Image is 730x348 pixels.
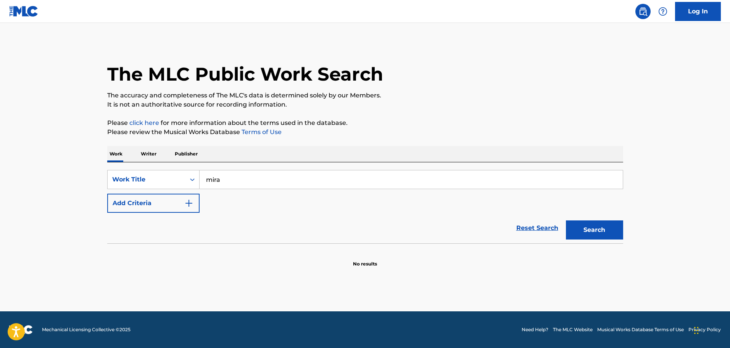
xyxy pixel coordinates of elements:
a: Log In [675,2,721,21]
p: No results [353,251,377,267]
img: help [658,7,667,16]
img: MLC Logo [9,6,39,17]
div: Arrastrar [694,319,699,342]
div: Work Title [112,175,181,184]
form: Search Form [107,170,623,243]
img: logo [9,325,33,334]
div: Help [655,4,670,19]
p: The accuracy and completeness of The MLC's data is determined solely by our Members. [107,91,623,100]
a: The MLC Website [553,326,593,333]
div: Widget de chat [692,311,730,348]
button: Add Criteria [107,194,200,213]
p: Publisher [172,146,200,162]
iframe: Chat Widget [692,311,730,348]
img: search [638,7,648,16]
a: Terms of Use [240,128,282,136]
p: It is not an authoritative source for recording information. [107,100,623,109]
a: Need Help? [522,326,548,333]
a: click here [129,119,159,126]
a: Privacy Policy [688,326,721,333]
span: Mechanical Licensing Collective © 2025 [42,326,131,333]
a: Musical Works Database Terms of Use [597,326,684,333]
p: Work [107,146,125,162]
a: Public Search [635,4,651,19]
button: Search [566,220,623,240]
p: Please review the Musical Works Database [107,128,623,137]
p: Writer [139,146,159,162]
a: Reset Search [512,220,562,236]
img: 9d2ae6d4665cec9f34b9.svg [184,199,193,208]
p: Please for more information about the terms used in the database. [107,118,623,128]
h1: The MLC Public Work Search [107,63,383,86]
